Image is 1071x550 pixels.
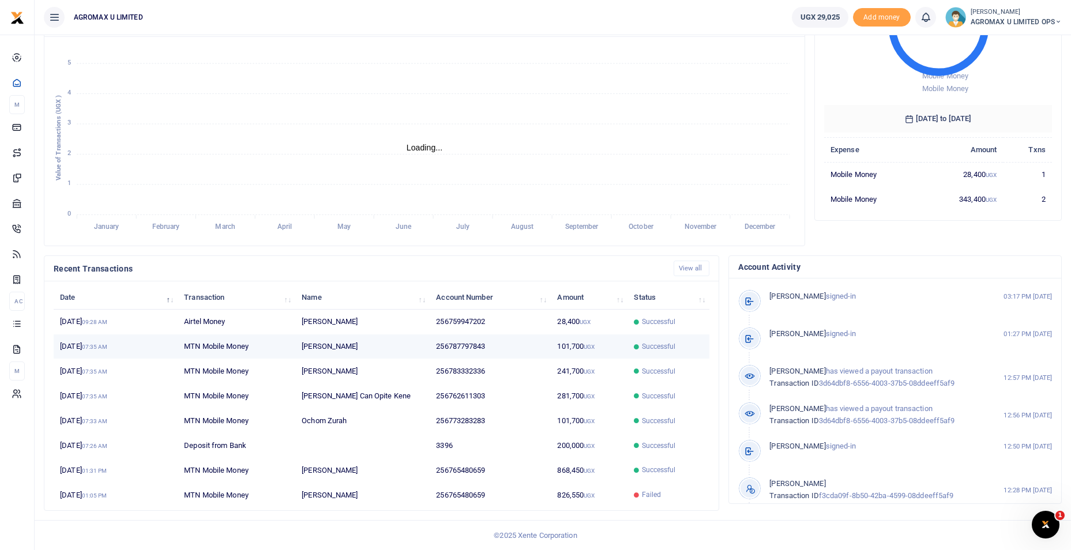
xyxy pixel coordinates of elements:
[82,319,108,325] small: 09:28 AM
[642,440,676,451] span: Successful
[1003,162,1052,187] td: 1
[920,187,1003,211] td: 343,400
[551,334,627,359] td: 101,700
[674,261,710,276] a: View all
[986,172,997,178] small: UGX
[769,379,818,387] span: Transaction ID
[430,434,551,458] td: 3396
[295,384,430,409] td: [PERSON_NAME] Can Opite Kene
[769,328,981,340] p: signed-in
[67,180,71,187] tspan: 1
[853,12,911,21] a: Add money
[178,409,295,434] td: MTN Mobile Money
[745,223,776,231] tspan: December
[1003,187,1052,211] td: 2
[824,137,921,162] th: Expense
[295,483,430,507] td: [PERSON_NAME]
[551,409,627,434] td: 101,700
[82,468,107,474] small: 01:31 PM
[430,384,551,409] td: 256762611303
[565,223,599,231] tspan: September
[642,465,676,475] span: Successful
[801,12,840,23] span: UGX 29,025
[920,162,1003,187] td: 28,400
[54,409,178,434] td: [DATE]
[1004,292,1052,302] small: 03:17 PM [DATE]
[769,329,825,338] span: [PERSON_NAME]
[769,403,981,427] p: has viewed a payout transaction 3d64dbf8-6556-4003-37b5-08ddeeff5af9
[67,210,71,217] tspan: 0
[9,95,25,114] li: M
[69,12,148,22] span: AGROMAX U LIMITED
[945,7,966,28] img: profile-user
[337,223,351,231] tspan: May
[769,292,825,300] span: [PERSON_NAME]
[67,59,71,66] tspan: 5
[295,310,430,334] td: [PERSON_NAME]
[971,17,1062,27] span: AGROMAX U LIMITED OPS
[178,434,295,458] td: Deposit from Bank
[67,89,71,96] tspan: 4
[178,458,295,483] td: MTN Mobile Money
[295,334,430,359] td: [PERSON_NAME]
[769,478,981,502] p: f3cda09f-8b50-42ba-4599-08ddeeff5af9
[178,285,295,310] th: Transaction: activate to sort column ascending
[642,391,676,401] span: Successful
[295,458,430,483] td: [PERSON_NAME]
[54,334,178,359] td: [DATE]
[54,483,178,507] td: [DATE]
[824,162,921,187] td: Mobile Money
[295,409,430,434] td: Ochom Zurah
[1003,137,1052,162] th: Txns
[922,71,968,80] span: Mobile Money
[178,334,295,359] td: MTN Mobile Money
[430,334,551,359] td: 256787797843
[54,359,178,384] td: [DATE]
[642,341,676,352] span: Successful
[642,489,662,500] span: Failed
[1004,410,1052,420] small: 12:56 PM [DATE]
[82,443,108,449] small: 07:26 AM
[54,262,664,275] h4: Recent Transactions
[67,149,71,157] tspan: 2
[769,491,818,500] span: Transaction ID
[178,310,295,334] td: Airtel Money
[215,223,235,231] tspan: March
[824,187,921,211] td: Mobile Money
[277,223,292,231] tspan: April
[407,143,443,152] text: Loading...
[584,468,595,474] small: UGX
[430,483,551,507] td: 256765480659
[551,359,627,384] td: 241,700
[396,223,412,231] tspan: June
[551,434,627,458] td: 200,000
[1004,373,1052,383] small: 12:57 PM [DATE]
[685,223,717,231] tspan: November
[10,11,24,25] img: logo-small
[430,458,551,483] td: 256765480659
[430,285,551,310] th: Account Number: activate to sort column ascending
[1004,442,1052,451] small: 12:50 PM [DATE]
[178,359,295,384] td: MTN Mobile Money
[9,292,25,311] li: Ac
[54,384,178,409] td: [DATE]
[94,223,119,231] tspan: January
[584,418,595,424] small: UGX
[551,285,627,310] th: Amount: activate to sort column ascending
[769,440,981,453] p: signed-in
[54,434,178,458] td: [DATE]
[642,366,676,376] span: Successful
[642,416,676,426] span: Successful
[769,416,818,425] span: Transaction ID
[853,8,911,27] li: Toup your wallet
[82,418,108,424] small: 07:33 AM
[945,7,1062,28] a: profile-user [PERSON_NAME] AGROMAX U LIMITED OPS
[824,105,1052,133] h6: [DATE] to [DATE]
[511,223,534,231] tspan: August
[853,8,911,27] span: Add money
[430,310,551,334] td: 256759947202
[1032,511,1059,538] iframe: Intercom live chat
[1055,511,1065,520] span: 1
[769,404,825,413] span: [PERSON_NAME]
[54,285,178,310] th: Date: activate to sort column descending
